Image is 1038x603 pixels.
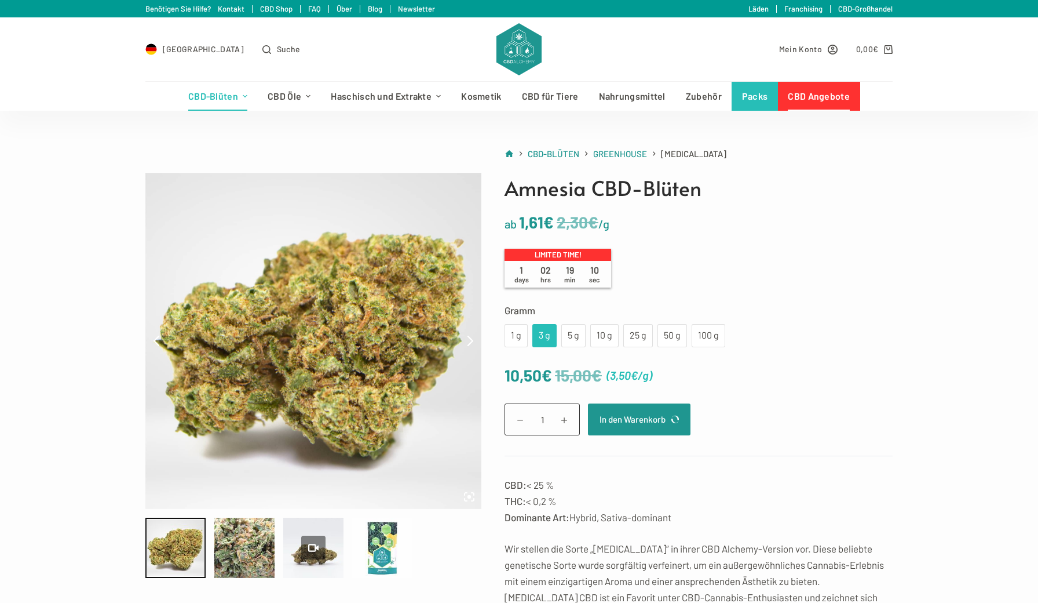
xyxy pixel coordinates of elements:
a: CBD-Blüten [528,147,579,161]
img: flowers-greenhouse-amnesia-product-v6 [145,173,481,509]
span: Suche [277,42,301,56]
span: Mein Konto [779,42,822,56]
bdi: 10,50 [505,365,552,385]
a: Kosmetik [451,82,511,111]
div: 5 g [568,328,579,343]
span: 19 [558,264,582,284]
bdi: 2,30 [557,212,598,232]
a: Mein Konto [779,42,838,56]
a: Packs [732,82,778,111]
div: 50 g [664,328,680,343]
a: CBD für Tiere [511,82,589,111]
bdi: 1,61 [519,212,554,232]
a: Newsletter [398,4,435,13]
p: < 25 % < 0,2 % Hybrid, Sativa-dominant [505,477,893,525]
a: CBD Öle [258,82,321,111]
span: CBD-Blüten [528,148,579,159]
a: Läden [748,4,769,13]
a: Blog [368,4,382,13]
span: ab [505,217,517,231]
img: DE Flag [145,43,157,55]
span: [MEDICAL_DATA] [661,147,726,161]
strong: CBD: [505,479,527,491]
span: ( ) [606,366,652,385]
strong: Dominante Art: [505,511,569,523]
span: 10 [582,264,606,284]
a: Select Country [145,42,244,56]
a: Shopping cart [856,42,893,56]
a: Nahrungsmittel [589,82,675,111]
div: 1 g [511,328,521,343]
span: [GEOGRAPHIC_DATA] [163,42,244,56]
span: € [631,368,638,382]
span: /g [598,217,609,231]
strong: THC: [505,495,526,507]
a: CBD-Großhandel [838,4,893,13]
a: CBD Shop [260,4,293,13]
span: min [564,275,576,284]
span: € [543,212,554,232]
span: Greenhouse [593,148,647,159]
bdi: 15,00 [555,365,602,385]
a: Haschisch und Extrakte [321,82,451,111]
span: sec [589,275,600,284]
div: 3 g [539,328,550,343]
nav: Header-Menü [178,82,860,111]
span: € [542,365,552,385]
a: Zubehör [675,82,732,111]
span: /g [638,368,649,382]
p: Limited time! [505,249,611,261]
a: Greenhouse [593,147,647,161]
a: Über [337,4,352,13]
span: hrs [540,275,551,284]
button: In den Warenkorb [588,404,690,435]
div: 100 g [699,328,718,343]
span: € [873,44,878,54]
a: Franchising [784,4,823,13]
a: CBD Angebote [778,82,860,111]
bdi: 3,50 [610,368,638,382]
a: CBD-Blüten [178,82,257,111]
span: 02 [533,264,558,284]
button: Open search form [262,42,300,56]
bdi: 0,00 [856,44,879,54]
div: 25 g [630,328,646,343]
a: Benötigen Sie Hilfe? Kontakt [145,4,244,13]
input: Produktmenge [505,404,580,435]
label: Gramm [505,302,893,318]
img: CBD Alchemy [496,23,542,75]
span: days [514,275,529,284]
span: 1 [509,264,533,284]
span: € [591,365,602,385]
span: € [588,212,598,232]
a: FAQ [308,4,321,13]
h1: Amnesia CBD-Blüten [505,173,893,204]
div: 10 g [597,328,612,343]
